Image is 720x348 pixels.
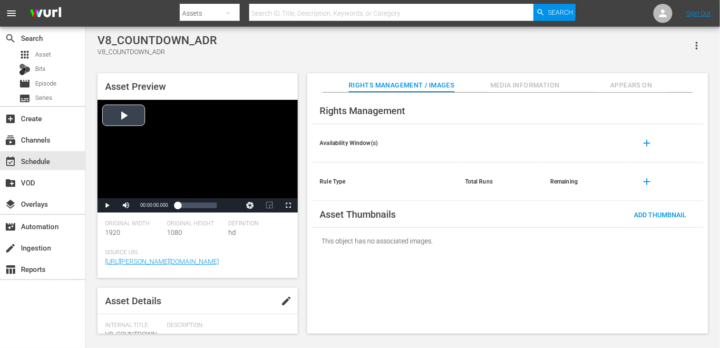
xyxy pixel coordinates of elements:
span: Add Thumbnail [626,211,694,219]
span: hd [229,229,236,236]
button: Play [97,198,117,213]
span: Search [5,33,16,44]
span: Search [548,4,573,21]
div: V8_COUNTDOWN_ADR [97,34,217,47]
span: Series [19,93,30,104]
span: 1080 [167,229,182,236]
span: Internal Title: [105,322,162,329]
button: Jump To Time [241,198,260,213]
span: Original Height [167,220,224,228]
span: V8_COUNTDOWN_ADR [105,330,160,348]
span: Schedule [5,156,16,167]
span: Definition [229,220,286,228]
span: Original Width [105,220,162,228]
span: Asset Thumbnails [320,209,396,220]
span: add [641,137,652,149]
span: add [641,176,652,187]
span: Create [5,113,16,125]
th: Remaining [543,163,628,201]
span: 00:00:00.000 [140,203,168,208]
span: VOD [5,177,16,189]
div: Bits [19,64,30,75]
div: This object has no associated images. [312,228,703,254]
button: add [635,132,658,155]
button: edit [275,290,298,312]
span: 1920 [105,229,120,236]
th: Availability Window(s) [312,124,457,163]
span: Series [35,93,52,103]
span: Channels [5,135,16,146]
span: Rights Management / Images [349,79,454,91]
button: Mute [117,198,136,213]
a: Sign Out [686,10,711,17]
span: Reports [5,264,16,275]
span: Asset Details [105,295,161,307]
span: Bits [35,64,46,74]
span: Episode [19,78,30,89]
span: Asset Preview [105,81,166,92]
span: Source Url [105,249,285,257]
button: add [635,170,658,193]
button: Picture-in-Picture [260,198,279,213]
span: Automation [5,221,16,232]
span: menu [6,8,17,19]
div: Progress Bar [177,203,217,208]
div: V8_COUNTDOWN_ADR [97,47,217,57]
span: Appears On [595,79,667,91]
span: Description: [167,322,286,329]
button: Add Thumbnail [626,206,694,223]
th: Rule Type [312,163,457,201]
span: Overlays [5,199,16,210]
th: Total Runs [457,163,543,201]
span: Asset [19,49,30,60]
span: Rights Management [320,105,405,116]
button: Search [534,4,575,21]
span: Media Information [489,79,561,91]
img: ans4CAIJ8jUAAAAAAAAAAAAAAAAAAAAAAAAgQb4GAAAAAAAAAAAAAAAAAAAAAAAAJMjXAAAAAAAAAAAAAAAAAAAAAAAAgAT5G... [23,2,68,25]
span: Asset [35,50,51,59]
span: Ingestion [5,242,16,254]
span: Episode [35,79,57,88]
button: Fullscreen [279,198,298,213]
a: [URL][PERSON_NAME][DOMAIN_NAME] [105,258,219,265]
div: Video Player [97,100,298,213]
span: edit [281,295,292,307]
